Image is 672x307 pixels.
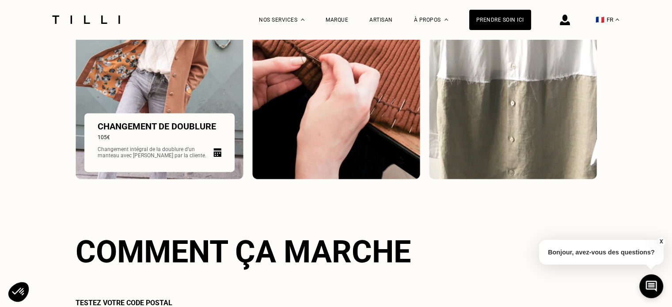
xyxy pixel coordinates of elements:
img: Logo du service de couturière Tilli [49,15,123,24]
p: Bonjour, avez-vous des questions? [539,240,664,265]
p: Changement de doublure [98,121,221,132]
p: Testez votre code postal [76,298,597,307]
a: Artisan [369,17,393,23]
a: Prendre soin ici [469,10,531,30]
button: X [657,237,665,246]
img: Menu déroulant [301,19,304,21]
img: Menu déroulant à propos [444,19,448,21]
span: 🇫🇷 [596,15,604,24]
span: 105€ [98,134,110,140]
img: menu déroulant [615,19,619,21]
h2: Comment ça marche [76,234,597,270]
img: icône connexion [560,15,570,25]
img: icône calendrier [213,148,221,157]
p: Changement intégral de la doublure d’un manteau avec [PERSON_NAME] par la cliente. [98,146,208,159]
a: Marque [326,17,348,23]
